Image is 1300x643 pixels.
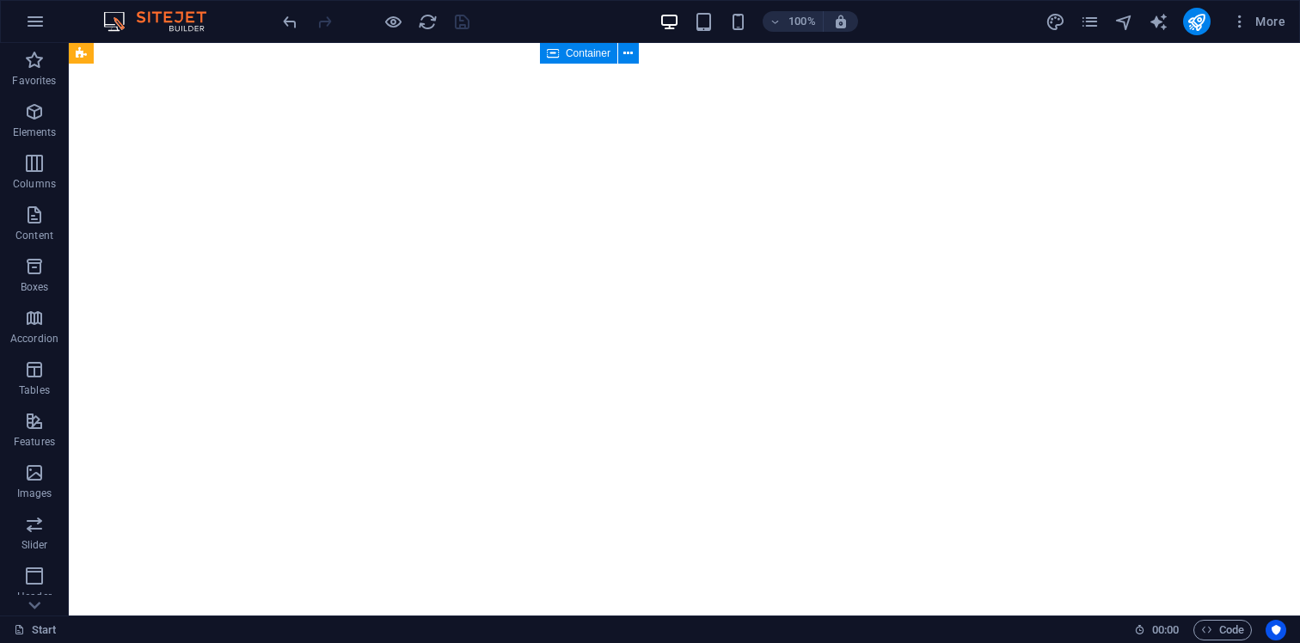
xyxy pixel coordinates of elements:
[12,74,56,88] p: Favorites
[788,11,816,32] h6: 100%
[383,11,403,32] button: Click here to leave preview mode and continue editing
[14,620,57,640] a: Click to cancel selection. Double-click to open Pages
[13,126,57,139] p: Elements
[280,12,300,32] i: Undo: Website logo changed (Ctrl+Z)
[1183,8,1211,35] button: publish
[1266,620,1286,640] button: Usercentrics
[1114,11,1135,32] button: navigator
[99,11,228,32] img: Editor Logo
[1046,12,1065,32] i: Design (Ctrl+Alt+Y)
[1201,620,1244,640] span: Code
[833,14,849,29] i: On resize automatically adjust zoom level to fit chosen device.
[14,435,55,449] p: Features
[15,229,53,242] p: Content
[17,590,52,603] p: Header
[21,280,49,294] p: Boxes
[566,48,610,58] span: Container
[1193,620,1252,640] button: Code
[1134,620,1180,640] h6: Session time
[1224,8,1292,35] button: More
[1164,623,1167,636] span: :
[1046,11,1066,32] button: design
[1149,11,1169,32] button: text_generator
[10,332,58,346] p: Accordion
[1152,620,1179,640] span: 00 00
[279,11,300,32] button: undo
[21,538,48,552] p: Slider
[1114,12,1134,32] i: Navigator
[417,11,438,32] button: reload
[1080,11,1101,32] button: pages
[17,487,52,500] p: Images
[1231,13,1285,30] span: More
[763,11,824,32] button: 100%
[13,177,56,191] p: Columns
[19,383,50,397] p: Tables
